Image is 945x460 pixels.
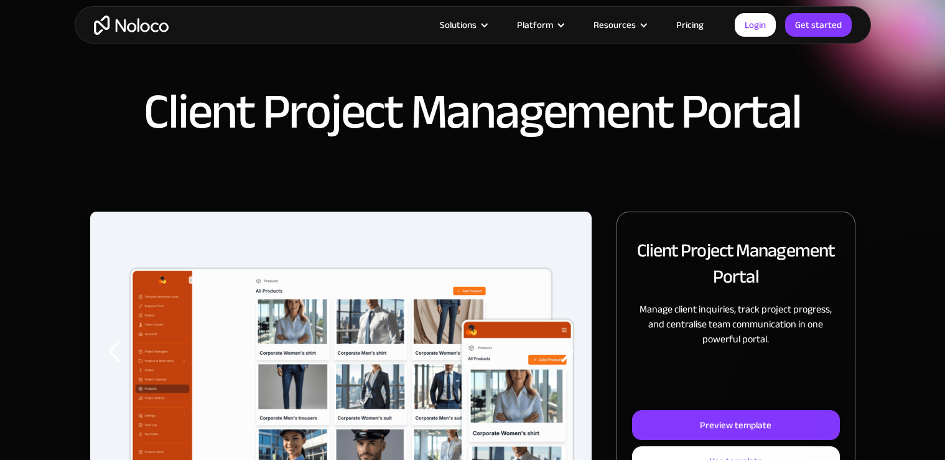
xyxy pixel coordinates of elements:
[578,17,661,33] div: Resources
[661,17,719,33] a: Pricing
[785,13,852,37] a: Get started
[632,410,839,440] a: Preview template
[700,417,771,433] div: Preview template
[632,237,839,289] h2: Client Project Management Portal
[424,17,501,33] div: Solutions
[735,13,776,37] a: Login
[144,87,801,137] h1: Client Project Management Portal
[94,16,169,35] a: home
[632,302,839,347] p: Manage client inquiries, track project progress, and centralise team communication in one powerfu...
[501,17,578,33] div: Platform
[594,17,636,33] div: Resources
[517,17,553,33] div: Platform
[440,17,477,33] div: Solutions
